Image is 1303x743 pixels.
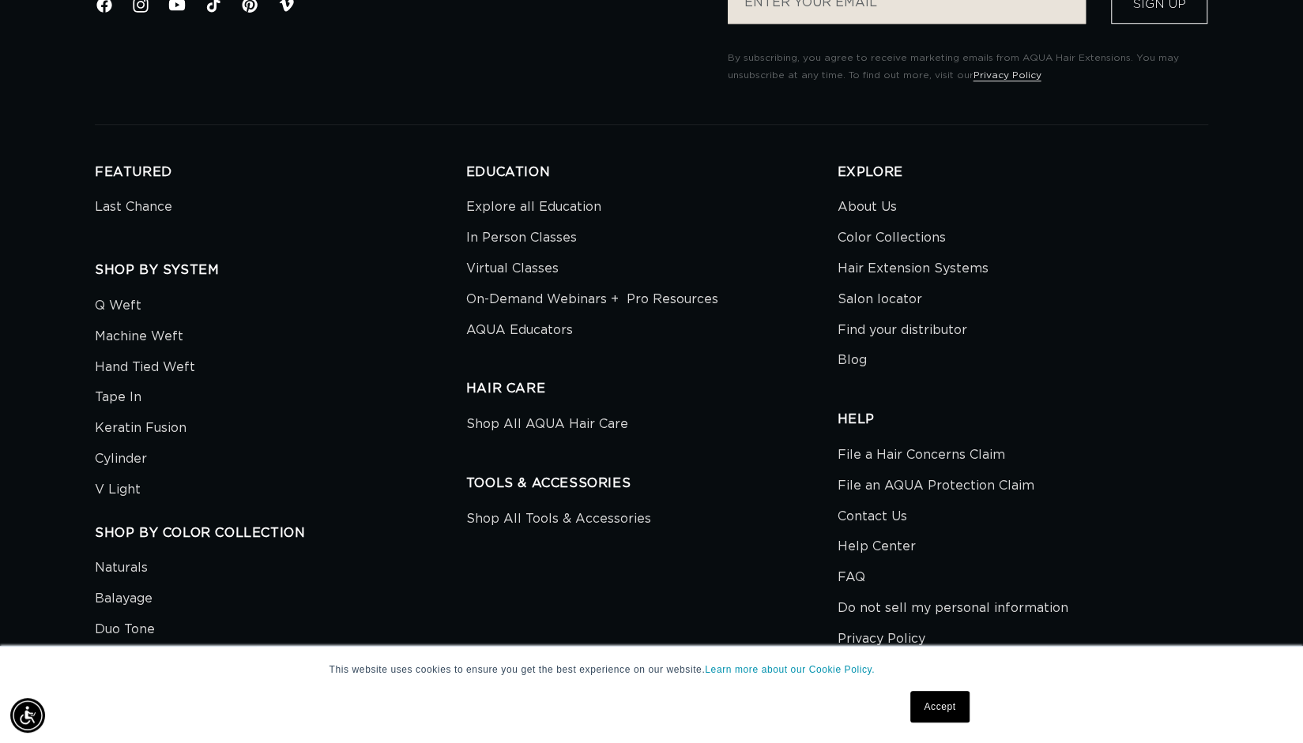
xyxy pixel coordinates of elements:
a: File an AQUA Protection Claim [837,471,1034,501]
a: Privacy Policy [837,624,925,655]
a: Keratin Fusion [95,413,186,444]
p: This website uses cookies to ensure you get the best experience on our website. [330,662,974,677]
p: By subscribing, you agree to receive marketing emails from AQUA Hair Extensions. You may unsubscr... [727,50,1208,84]
a: Do not sell my personal information [837,593,1068,624]
a: V Light [95,475,141,505]
a: FAQ [837,562,864,593]
h2: EXPLORE [837,164,1208,181]
a: Rooted [95,645,141,676]
a: Virtual Classes [466,253,559,284]
a: Last Chance [95,196,172,223]
a: Hand Tied Weft [95,352,195,383]
a: Naturals [95,557,148,584]
a: Shop All AQUA Hair Care [466,413,628,440]
a: Help Center [837,531,915,562]
h2: HELP [837,411,1208,428]
h2: HAIR CARE [466,381,838,397]
a: Blog [837,345,866,376]
a: Find your distributor [837,315,966,346]
a: Machine Weft [95,321,183,352]
a: Duo Tone [95,614,155,645]
a: Q Weft [95,295,141,321]
a: AQUA Educators [466,315,573,346]
a: In Person Classes [466,223,577,253]
a: Contact Us [837,501,906,532]
a: Privacy Policy [973,70,1041,80]
a: Explore all Education [466,196,601,223]
a: Cylinder [95,444,147,475]
a: Tape In [95,382,141,413]
h2: TOOLS & ACCESSORIES [466,475,838,492]
a: Salon locator [837,284,921,315]
a: Balayage [95,584,153,614]
div: Accessibility Menu [10,698,45,733]
h2: SHOP BY COLOR COLLECTION [95,525,466,542]
a: File a Hair Concerns Claim [837,444,1004,471]
a: Hair Extension Systems [837,253,988,284]
a: Color Collections [837,223,945,253]
h2: SHOP BY SYSTEM [95,262,466,279]
a: Accept [910,691,969,722]
h2: EDUCATION [466,164,838,181]
a: On-Demand Webinars + Pro Resources [466,284,718,315]
a: Shop All Tools & Accessories [466,508,651,535]
h2: FEATURED [95,164,466,181]
a: About Us [837,196,896,223]
a: Learn more about our Cookie Policy. [705,664,875,675]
